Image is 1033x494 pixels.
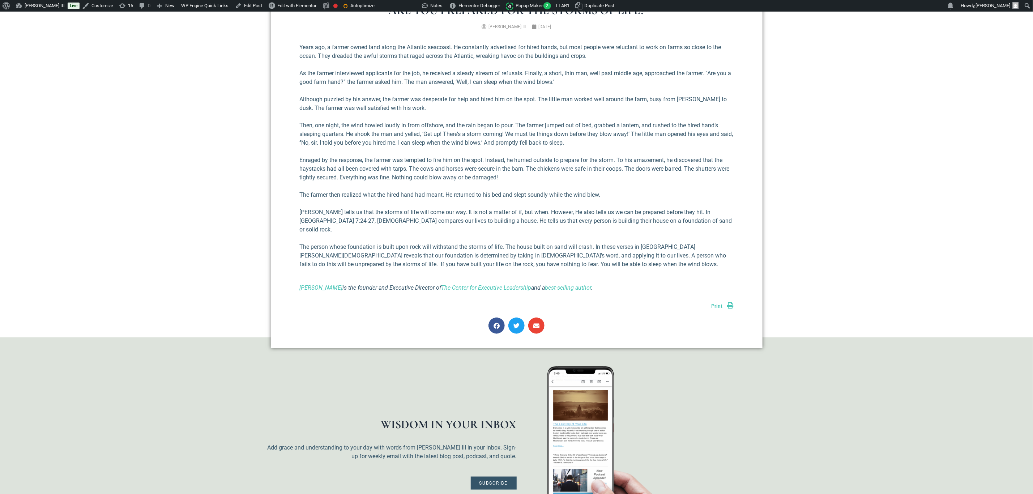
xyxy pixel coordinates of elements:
[489,24,526,29] span: [PERSON_NAME] III
[300,69,734,86] p: As the farmer interviewed applicants for the job, he received a steady stream of refusals. Finall...
[300,284,343,291] a: [PERSON_NAME]
[539,24,551,29] time: [DATE]
[976,3,1010,8] span: [PERSON_NAME]
[267,443,517,461] p: Add grace and understanding to your day with words from [PERSON_NAME] III in your inbox. Sign-up ...
[300,156,734,182] p: Enraged by the response, the farmer was tempted to fire him on the spot. Instead, he hurried outs...
[528,318,545,334] div: Share on email
[567,3,570,8] span: 1
[471,477,517,490] a: Subscribe
[381,1,422,10] img: Views over 48 hours. Click for more Jetpack Stats.
[712,303,723,309] span: Print
[441,284,532,291] a: The Center for Executive Leadership
[68,3,80,9] a: Live
[300,43,734,60] p: Years ago, a farmer owned land along the Atlantic seacoast. He constantly advertised for hired ha...
[300,208,734,234] p: [PERSON_NAME] tells us that the storms of life will come our way. It is not a matter of if, but w...
[508,318,525,334] div: Share on twitter
[300,284,593,291] i: is the founder and Executive Director of and a .
[543,2,551,9] span: 2
[267,419,517,430] h1: WISDOM IN YOUR INBOX
[488,318,505,334] div: Share on facebook
[532,24,551,30] a: [DATE]
[300,191,734,199] p: The farmer then realized what the hired hand had meant. He returned to his bed and slept soundly ...
[545,284,592,291] a: best-selling author
[712,303,734,309] a: Print
[300,5,734,16] h1: Are You Prepared for the Storms of Life?
[333,4,338,8] div: Focus keyphrase not set
[300,243,734,269] p: The person whose foundation is built upon rock will withstand the storms of life. The house built...
[277,3,316,8] span: Edit with Elementor
[479,481,508,485] span: Subscribe
[300,121,734,147] p: Then, one night, the wind howled loudly in from offshore, and the rain began to pour. The farmer ...
[300,95,734,112] p: Although puzzled by his answer, the farmer was desperate for help and hired him on the spot. The ...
